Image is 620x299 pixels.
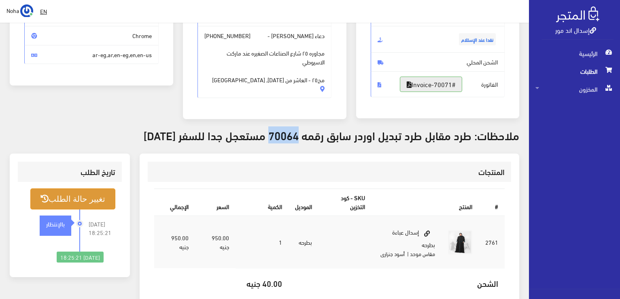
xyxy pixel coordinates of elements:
h5: 40.00 جنيه [242,279,282,288]
iframe: Drift Widget Chat Controller [10,243,40,274]
span: [DATE] 18:25:21 [89,220,115,237]
td: 2761 [479,216,505,268]
span: Noha [6,5,19,15]
th: # [479,189,505,216]
a: ... Noha [6,4,33,17]
span: نقدا عند الإستلام [459,33,496,45]
span: مجاوره ٢٥ شارع الصناعات الصغيره عند ماركت الاسيوطي مج٢٥ - العاشر من [DATE], [GEOGRAPHIC_DATA] [204,40,325,84]
img: ... [20,4,33,17]
th: المنتج [372,189,479,216]
strong: بالإنتظار [46,219,65,228]
td: 950.00 جنيه [154,216,195,268]
th: اﻹجمالي [154,189,195,216]
small: | أسود جنزارى [380,249,409,258]
td: 950.00 جنيه [195,216,236,268]
small: مقاس موحد [410,249,435,258]
a: الطلبات [529,62,620,80]
span: الفاتورة [371,71,505,97]
a: المخزون [529,80,620,98]
td: إسدال عباءة بطرحه [372,216,442,268]
td: بطرحه [289,216,318,268]
td: 1 [236,216,289,268]
a: إسدال اند مور [555,24,596,36]
th: SKU - كود التخزين [318,189,372,216]
span: الشحن المحلي [371,52,505,72]
span: الرئيسية [535,45,614,62]
h3: تاريخ الطلب [24,168,115,176]
span: المخزون [535,80,614,98]
h3: ملاحظات: طرد مقابل طرد تبديل اوردر سابق رقمه 70064 مستعجل جدا للسفر [DATE] [10,129,519,141]
button: تغيير حالة الطلب [30,188,115,209]
div: [DATE] 18:25:21 [57,252,104,263]
span: [PHONE_NUMBER] [204,31,251,40]
th: الكمية [236,189,289,216]
h3: المنتجات [154,168,505,176]
span: الطلبات [535,62,614,80]
span: دعاء [PERSON_NAME] - [197,26,332,98]
u: EN [40,6,47,16]
span: Chrome [24,26,159,45]
a: EN [37,4,50,19]
th: الموديل [289,189,318,216]
span: ar-eg,ar,en-eg,en,en-us [24,45,159,64]
h5: الشحن [295,279,498,288]
img: . [556,6,599,22]
a: الرئيسية [529,45,620,62]
a: #Invoice-70071 [400,77,462,92]
th: السعر [195,189,236,216]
